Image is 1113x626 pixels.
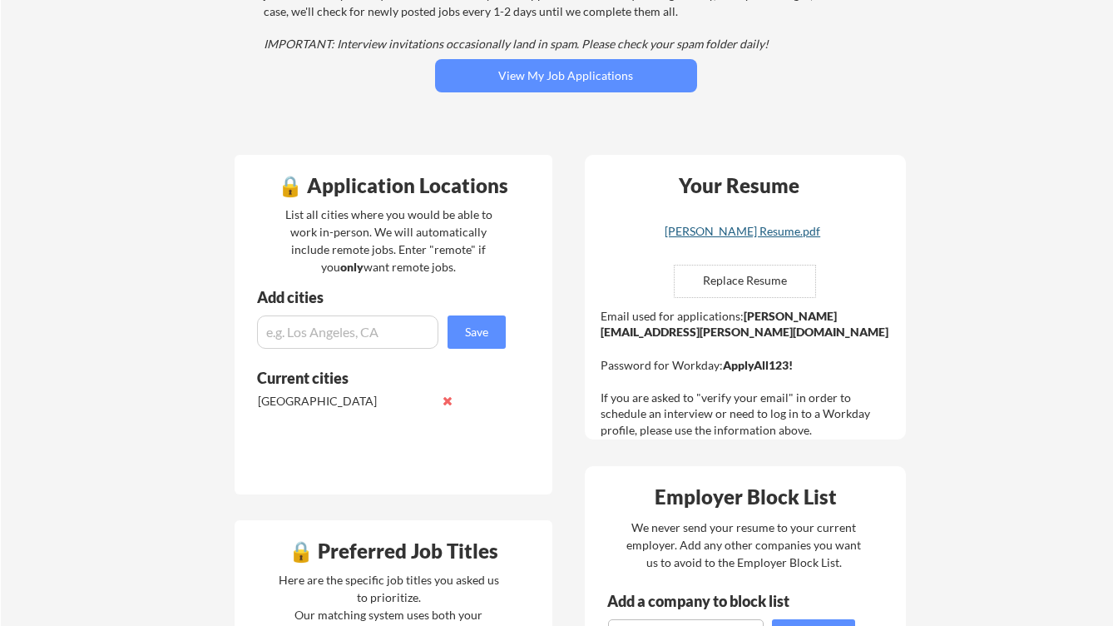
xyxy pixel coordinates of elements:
[601,309,888,340] strong: [PERSON_NAME][EMAIL_ADDRESS][PERSON_NAME][DOMAIN_NAME]
[644,226,842,251] a: [PERSON_NAME] Resume.pdf
[607,594,815,609] div: Add a company to block list
[257,290,510,305] div: Add cities
[591,487,901,507] div: Employer Block List
[264,37,769,51] em: IMPORTANT: Interview invitations occasionally land in spam. Please check your spam folder daily!
[239,541,548,561] div: 🔒 Preferred Job Titles
[644,226,842,237] div: [PERSON_NAME] Resume.pdf
[435,59,697,92] button: View My Job Applications
[657,176,822,196] div: Your Resume
[340,260,364,274] strong: only
[601,308,894,439] div: Email used for applications: Password for Workday: If you are asked to "verify your email" in ord...
[258,393,433,410] div: [GEOGRAPHIC_DATA]
[257,315,438,349] input: e.g. Los Angeles, CA
[723,358,793,372] strong: ApplyAll123!
[626,519,863,571] div: We never send your resume to your current employer. Add any other companies you want us to avoid ...
[257,370,487,385] div: Current cities
[275,206,503,276] div: List all cities where you would be able to work in-person. We will automatically include remote j...
[448,315,506,349] button: Save
[239,176,548,196] div: 🔒 Application Locations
